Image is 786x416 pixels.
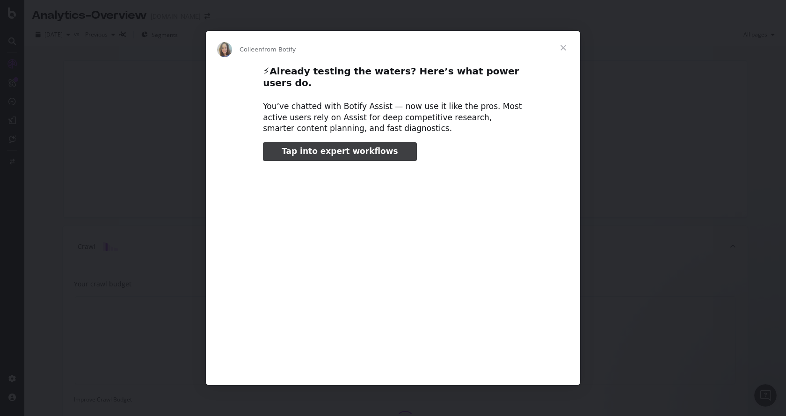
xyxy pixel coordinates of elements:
span: Close [546,31,580,65]
video: Play video [198,169,588,364]
span: from Botify [262,46,296,53]
div: You’ve chatted with Botify Assist — now use it like the pros. Most active users rely on Assist fo... [263,101,523,134]
b: Already testing the waters? Here’s what power users do. [263,66,519,88]
img: Profile image for Colleen [217,42,232,57]
span: Colleen [240,46,262,53]
span: Tap into expert workflows [282,146,398,156]
h2: ⚡ [263,65,523,94]
a: Tap into expert workflows [263,142,416,161]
